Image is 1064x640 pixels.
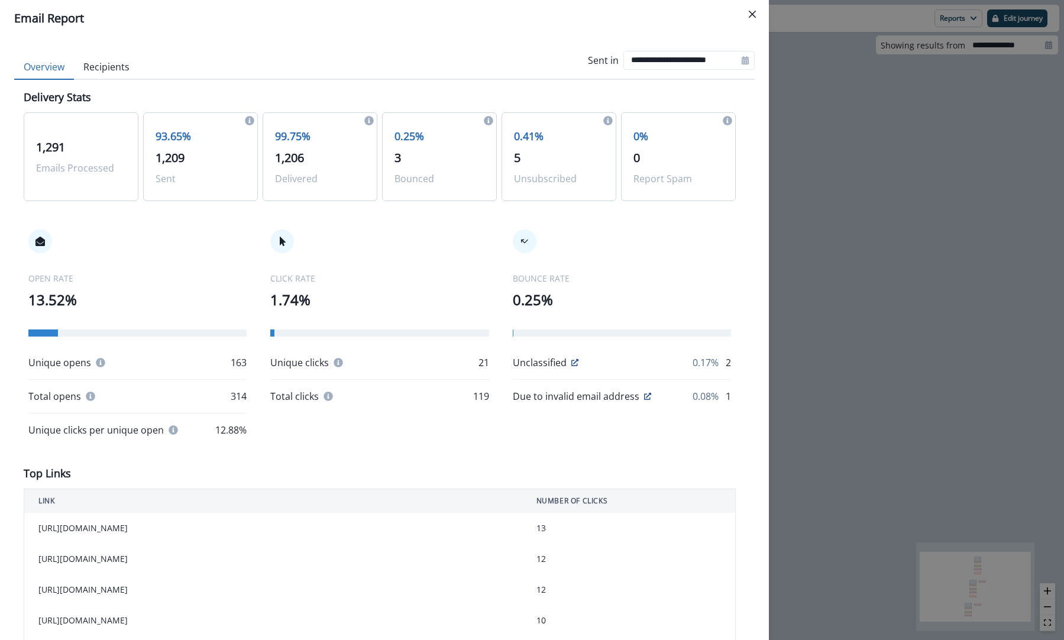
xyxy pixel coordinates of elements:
th: LINK [24,489,522,513]
p: 1 [726,389,731,403]
p: BOUNCE RATE [513,272,731,285]
p: Unique clicks per unique open [28,423,164,437]
p: 314 [231,389,247,403]
p: 0.25% [394,128,484,144]
p: Unique opens [28,355,91,370]
span: 1,291 [36,139,65,155]
p: 1.74% [270,289,489,311]
p: 163 [231,355,247,370]
p: Unclassified [513,355,567,370]
p: Emails Processed [36,161,126,175]
span: 3 [394,150,401,166]
button: Recipients [74,55,139,80]
p: 119 [473,389,489,403]
p: Report Spam [633,172,723,186]
p: 0% [633,128,723,144]
p: Due to invalid email address [513,389,639,403]
td: 10 [522,605,736,636]
td: 12 [522,544,736,574]
p: Total clicks [270,389,319,403]
p: CLICK RATE [270,272,489,285]
p: OPEN RATE [28,272,247,285]
span: 1,206 [275,150,304,166]
p: Delivered [275,172,365,186]
p: Sent in [588,53,619,67]
p: Top Links [24,466,71,481]
td: 12 [522,574,736,605]
p: Unique clicks [270,355,329,370]
td: 13 [522,513,736,544]
div: Email Report [14,9,755,27]
p: 12.88% [215,423,247,437]
p: Delivery Stats [24,89,91,105]
p: 13.52% [28,289,247,311]
p: Unsubscribed [514,172,604,186]
span: 1,209 [156,150,185,166]
td: [URL][DOMAIN_NAME] [24,513,522,544]
th: NUMBER OF CLICKS [522,489,736,513]
td: [URL][DOMAIN_NAME] [24,574,522,605]
button: Close [743,5,762,24]
p: 0.41% [514,128,604,144]
p: Bounced [394,172,484,186]
span: 0 [633,150,640,166]
td: [URL][DOMAIN_NAME] [24,544,522,574]
p: 99.75% [275,128,365,144]
td: [URL][DOMAIN_NAME] [24,605,522,636]
p: 21 [478,355,489,370]
p: Total opens [28,389,81,403]
span: 5 [514,150,520,166]
p: Sent [156,172,245,186]
p: 0.17% [693,355,719,370]
button: Overview [14,55,74,80]
p: 0.08% [693,389,719,403]
p: 0.25% [513,289,731,311]
p: 93.65% [156,128,245,144]
p: 2 [726,355,731,370]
